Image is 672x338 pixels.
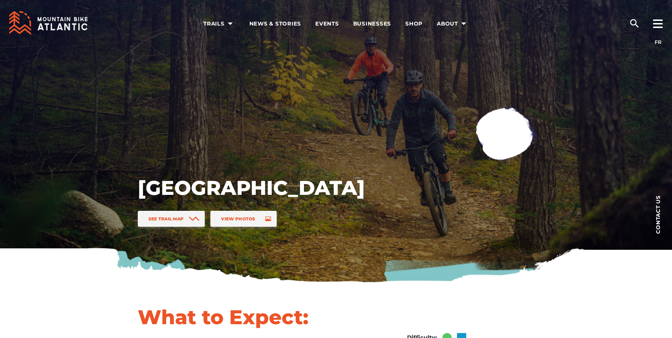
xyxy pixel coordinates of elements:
a: FR [655,39,661,45]
span: Businesses [353,20,391,27]
ion-icon: arrow dropdown [225,19,235,29]
span: Trails [203,20,235,27]
span: Events [315,20,339,27]
a: View Photos [210,211,276,227]
ion-icon: search [629,18,640,29]
ion-icon: arrow dropdown [459,19,469,29]
ion-icon: play [499,128,512,140]
span: Contact us [655,195,661,234]
a: See Trail Map [138,211,205,227]
h1: [GEOGRAPHIC_DATA] [138,175,365,200]
h1: What to Expect: [138,305,368,329]
a: Contact us [644,184,672,244]
span: View Photos [221,216,255,221]
span: Shop [405,20,423,27]
span: News & Stories [249,20,301,27]
span: See Trail Map [148,216,184,221]
span: About [437,20,469,27]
